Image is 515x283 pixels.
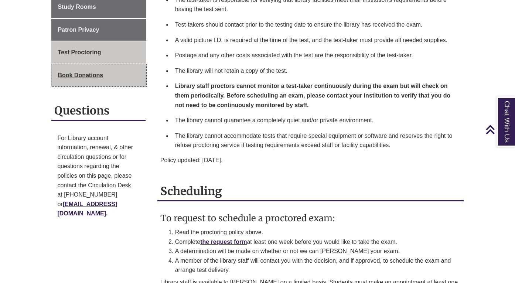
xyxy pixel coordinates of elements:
[172,113,461,128] li: The library cannot guarantee a completely quiet and/or private environment.
[58,49,101,55] span: Test Proctoring
[160,153,461,168] p: Policy updated: [DATE].
[172,17,461,33] li: Test-takers should contact prior to the testing date to ensure the library has received the exam.
[175,228,461,237] li: Read the proctoring policy above.
[58,27,99,33] span: Patron Privacy
[57,130,139,221] p: For Library account information, renewal, & other circulation questions or for questions regardin...
[200,239,247,245] a: the request form
[172,33,461,48] li: A valid picture I.D. is required at the time of the test, and the test-taker must provide all nee...
[175,83,451,108] strong: Library staff proctors cannot monitor a test-taker continuously during the exam but will check on...
[58,4,96,10] span: Study Rooms
[160,212,461,224] h3: To request to schedule a proctored exam:
[51,19,146,41] a: Patron Privacy
[57,201,117,217] a: [EMAIL_ADDRESS][DOMAIN_NAME]
[175,256,461,275] li: A member of the library staff will contact you with the decision, and if approved, to schedule th...
[57,201,117,217] strong: .
[172,63,461,79] li: The library will not retain a copy of the test.
[157,182,464,201] h2: Scheduling
[51,101,145,121] h2: Questions
[485,125,513,134] a: Back to Top
[58,72,103,78] span: Book Donations
[175,246,461,256] li: A determination will be made on whether or not we can [PERSON_NAME] your exam.
[51,41,146,64] a: Test Proctoring
[172,128,461,153] li: The library cannot accommodate tests that require special equipment or software and reserves the ...
[175,237,461,247] li: Complete at least one week before you would like to take the exam.
[51,64,146,86] a: Book Donations
[172,48,461,63] li: Postage and any other costs associated with the test are the responsibility of the test-taker.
